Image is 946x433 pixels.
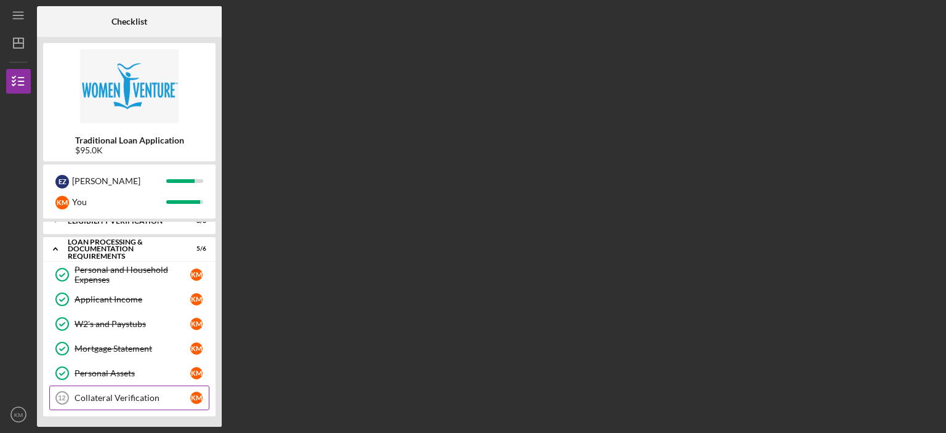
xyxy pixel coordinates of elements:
[75,368,190,378] div: Personal Assets
[49,386,209,410] a: 12Collateral VerificationKM
[49,287,209,312] a: Applicant IncomeKM
[6,402,31,427] button: KM
[58,394,65,402] tspan: 12
[72,171,166,192] div: [PERSON_NAME]
[190,269,203,281] div: K M
[68,238,176,260] div: Loan Processing & Documentation Requirements
[75,136,184,145] b: Traditional Loan Application
[75,344,190,354] div: Mortgage Statement
[190,342,203,355] div: K M
[190,367,203,379] div: K M
[75,145,184,155] div: $95.0K
[75,319,190,329] div: W2's and Paystubs
[190,392,203,404] div: K M
[14,411,23,418] text: KM
[49,262,209,287] a: Personal and Household ExpensesKM
[49,312,209,336] a: W2's and PaystubsKM
[55,175,69,188] div: E Z
[75,265,190,285] div: Personal and Household Expenses
[49,336,209,361] a: Mortgage StatementKM
[55,196,69,209] div: K M
[49,361,209,386] a: Personal AssetsKM
[72,192,166,212] div: You
[190,293,203,306] div: K M
[184,245,206,253] div: 5 / 6
[75,393,190,403] div: Collateral Verification
[190,318,203,330] div: K M
[43,49,216,123] img: Product logo
[111,17,147,26] b: Checklist
[75,294,190,304] div: Applicant Income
